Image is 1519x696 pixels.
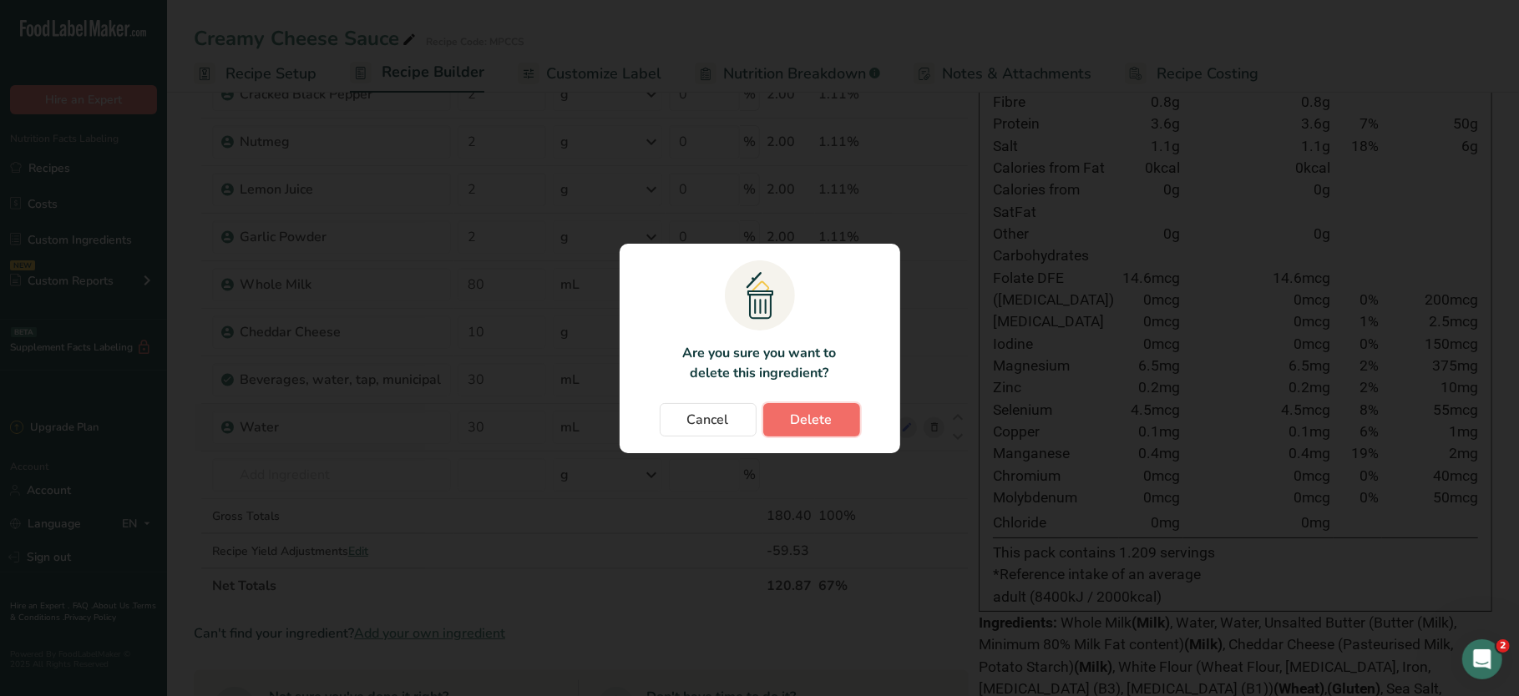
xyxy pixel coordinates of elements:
[791,410,833,430] span: Delete
[673,343,846,383] p: Are you sure you want to delete this ingredient?
[660,403,757,436] button: Cancel
[1496,639,1510,653] span: 2
[1462,639,1502,679] iframe: Intercom live chat
[763,403,860,436] button: Delete
[687,410,729,430] span: Cancel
